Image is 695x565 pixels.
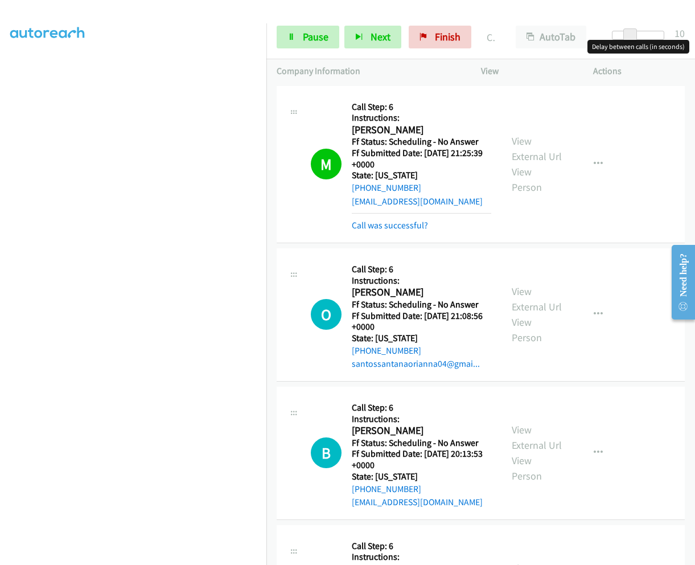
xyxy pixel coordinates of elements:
a: View External Url [512,134,562,163]
span: Pause [303,30,328,43]
a: View Person [512,316,542,344]
h5: Instructions: [352,275,491,286]
a: santossantanaorianna04@gmai... [352,358,480,369]
a: [EMAIL_ADDRESS][DOMAIN_NAME] [352,196,483,207]
p: Call Completed [487,30,495,45]
h1: O [311,299,342,330]
h5: State: [US_STATE] [352,471,491,482]
h5: State: [US_STATE] [352,170,491,181]
a: [PHONE_NUMBER] [352,345,421,356]
h5: State: [US_STATE] [352,333,491,344]
a: Call was successful? [352,220,428,231]
a: View Person [512,454,542,482]
h2: [PERSON_NAME] [352,124,487,137]
div: The call is yet to be attempted [311,437,342,468]
p: Company Information [277,64,460,78]
h5: Instructions: [352,551,491,563]
span: Next [371,30,390,43]
button: AutoTab [516,26,586,48]
h1: M [311,149,342,179]
a: View Person [512,165,542,194]
div: Delay between calls (in seconds) [587,40,689,54]
iframe: Resource Center [662,237,695,327]
p: Actions [593,64,685,78]
h5: Ff Status: Scheduling - No Answer [352,136,491,148]
h2: [PERSON_NAME] [352,286,487,299]
h5: Instructions: [352,112,491,124]
button: Next [344,26,401,48]
a: Pause [277,26,339,48]
h5: Instructions: [352,413,491,425]
h5: Ff Status: Scheduling - No Answer [352,299,491,310]
h5: Ff Submitted Date: [DATE] 21:08:56 +0000 [352,310,491,333]
a: View External Url [512,423,562,452]
a: Finish [409,26,471,48]
h5: Ff Submitted Date: [DATE] 21:25:39 +0000 [352,148,491,170]
h5: Call Step: 6 [352,402,491,413]
h5: Call Step: 6 [352,264,491,275]
iframe: Dialpad [10,22,266,563]
a: View External Url [512,285,562,313]
a: [PHONE_NUMBER] [352,484,421,494]
h5: Ff Submitted Date: [DATE] 20:13:53 +0000 [352,448,491,470]
div: 10 [675,26,685,41]
div: The call is yet to be attempted [311,299,342,330]
h5: Call Step: 6 [352,541,491,552]
h1: B [311,437,342,468]
h5: Ff Status: Scheduling - No Answer [352,437,491,449]
h2: [PERSON_NAME] [352,424,487,437]
h5: Call Step: 6 [352,101,491,113]
a: [EMAIL_ADDRESS][DOMAIN_NAME] [352,497,483,507]
a: [PHONE_NUMBER] [352,182,421,193]
span: Finish [435,30,460,43]
p: View [481,64,573,78]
